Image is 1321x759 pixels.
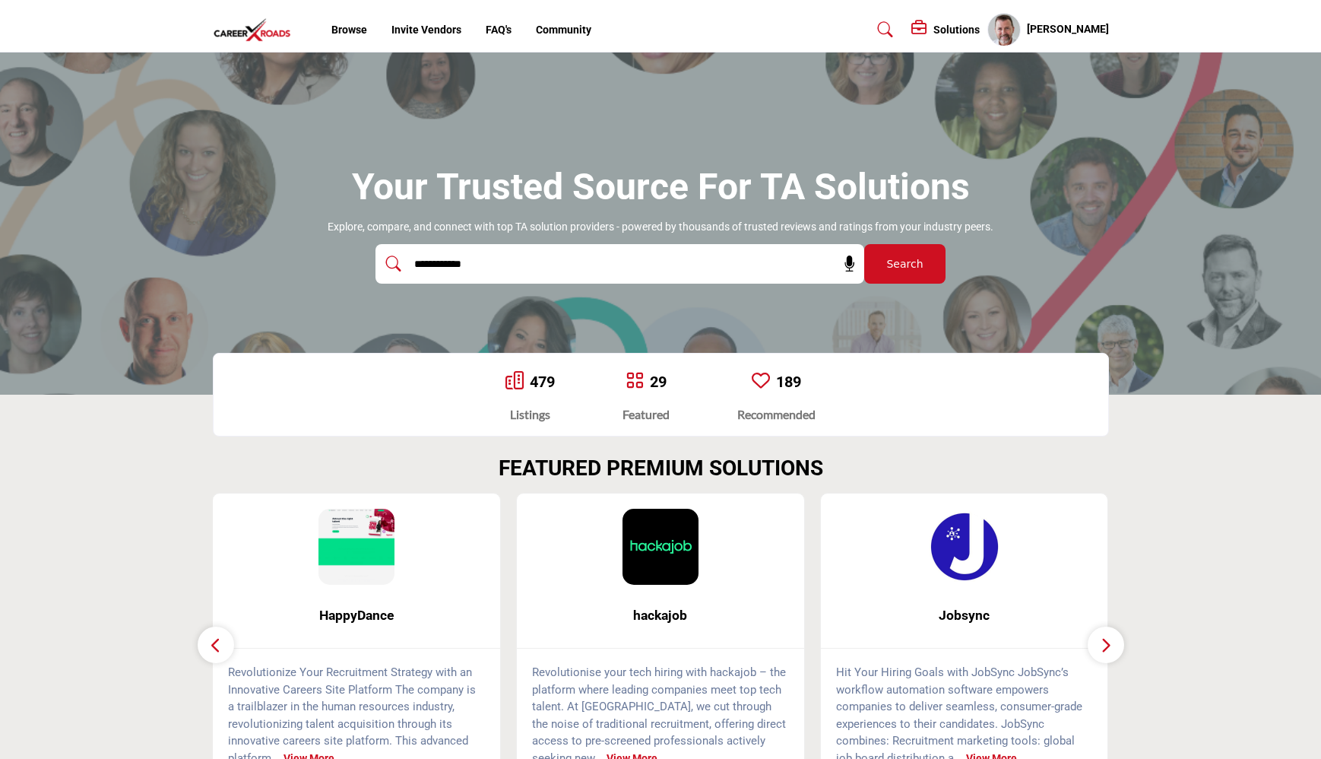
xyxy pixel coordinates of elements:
[863,17,903,42] a: Search
[505,405,555,424] div: Listings
[927,509,1003,585] img: Jobsync
[987,13,1021,46] button: Show hide supplier dropdown
[737,405,816,424] div: Recommended
[911,21,980,39] div: Solutions
[933,23,980,37] h5: Solutions
[864,244,946,284] button: Search
[844,605,1085,625] span: Jobsync
[352,164,970,211] h1: Your Trusted Source for TA Solutions
[530,373,555,391] a: 479
[776,373,801,391] a: 189
[536,24,591,36] a: Community
[540,595,781,636] b: hackajob
[391,24,461,36] a: Invite Vendors
[236,595,477,636] b: HappyDance
[318,509,394,585] img: HappyDance
[499,456,823,481] h2: FEATURED PREMIUM SOLUTIONS
[213,17,299,43] img: Site Logo
[752,371,770,392] a: Go to Recommended
[331,24,367,36] a: Browse
[821,595,1108,636] a: Jobsync
[622,405,670,424] div: Featured
[844,595,1085,636] b: Jobsync
[328,220,993,235] p: Explore, compare, and connect with top TA solution providers - powered by thousands of trusted re...
[236,605,477,625] span: HappyDance
[650,373,667,391] a: 29
[886,256,923,272] span: Search
[626,371,644,392] a: Go to Featured
[517,595,804,636] a: hackajob
[213,595,500,636] a: HappyDance
[622,509,699,585] img: hackajob
[486,24,512,36] a: FAQ's
[540,605,781,625] span: hackajob
[1027,22,1109,37] h5: [PERSON_NAME]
